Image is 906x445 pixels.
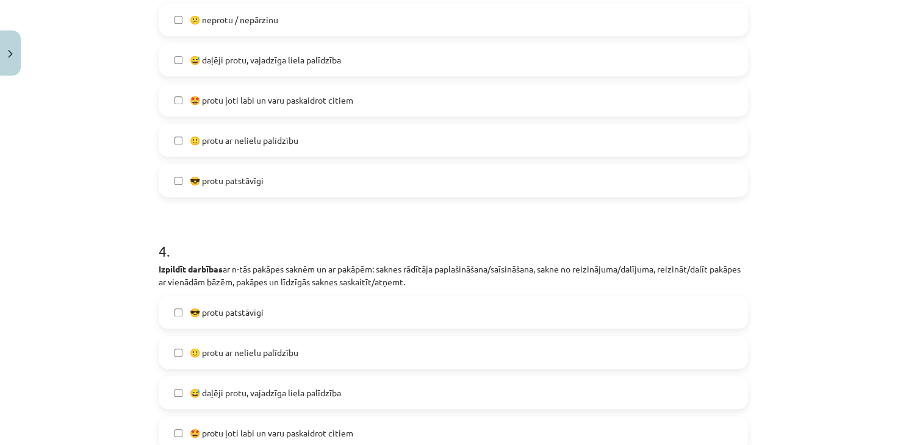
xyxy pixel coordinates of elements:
input: 🤩 protu ļoti labi un varu paskaidrot citiem [174,96,182,104]
input: 🙂 protu ar nelielu palīdzību [174,349,182,357]
h1: 4 . [159,221,748,259]
input: 🙂 protu ar nelielu palīdzību [174,137,182,144]
span: 😕 neprotu / nepārzinu [190,13,278,26]
span: 🤩 protu ļoti labi un varu paskaidrot citiem [190,427,353,440]
span: 🙂 protu ar nelielu palīdzību [190,346,298,359]
span: 😎 protu patstāvīgi [190,174,264,187]
input: 😎 protu patstāvīgi [174,177,182,185]
input: 😕 neprotu / nepārzinu [174,16,182,24]
span: 🙂 protu ar nelielu palīdzību [190,134,298,147]
span: 😎 protu patstāvīgi [190,306,264,319]
span: 😅 daļēji protu, vajadzīga liela palīdzība [190,386,341,399]
input: 😎 protu patstāvīgi [174,308,182,316]
input: 😅 daļēji protu, vajadzīga liela palīdzība [174,389,182,397]
img: icon-close-lesson-0947bae3869378f0d4975bcd49f059093ad1ed9edebbc8119c70593378902aed.svg [8,50,13,58]
span: 🤩 protu ļoti labi un varu paskaidrot citiem [190,94,353,107]
input: 🤩 protu ļoti labi un varu paskaidrot citiem [174,429,182,437]
b: Izpildīt darbības [159,263,223,274]
span: 😅 daļēji protu, vajadzīga liela palīdzība [190,54,341,66]
p: ar n-tās pakāpes saknēm un ar pakāpēm: saknes rādītāja paplašināšana/saīsināšana, sakne no reizin... [159,263,748,288]
input: 😅 daļēji protu, vajadzīga liela palīdzība [174,56,182,64]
